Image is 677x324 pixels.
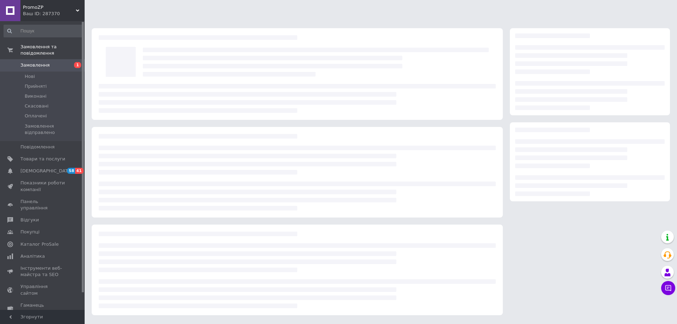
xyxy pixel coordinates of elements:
span: Панель управління [20,198,65,211]
span: [DEMOGRAPHIC_DATA] [20,168,73,174]
span: Покупці [20,229,39,235]
span: Товари та послуги [20,156,65,162]
span: Скасовані [25,103,49,109]
span: Прийняті [25,83,47,90]
span: 58 [67,168,75,174]
span: Аналітика [20,253,45,259]
span: Замовлення відправлено [25,123,83,136]
span: Інструменти веб-майстра та SEO [20,265,65,278]
span: Нові [25,73,35,80]
span: Замовлення та повідомлення [20,44,85,56]
span: 1 [74,62,81,68]
span: Повідомлення [20,144,55,150]
span: 41 [75,168,83,174]
span: Замовлення [20,62,50,68]
span: Виконані [25,93,47,99]
div: Ваш ID: 287370 [23,11,85,17]
button: Чат з покупцем [661,281,675,295]
span: Управління сайтом [20,283,65,296]
span: Гаманець компанії [20,302,65,315]
span: Показники роботи компанії [20,180,65,192]
span: Оплачені [25,113,47,119]
span: Відгуки [20,217,39,223]
span: PromoZP [23,4,76,11]
span: Каталог ProSale [20,241,59,247]
input: Пошук [4,25,83,37]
